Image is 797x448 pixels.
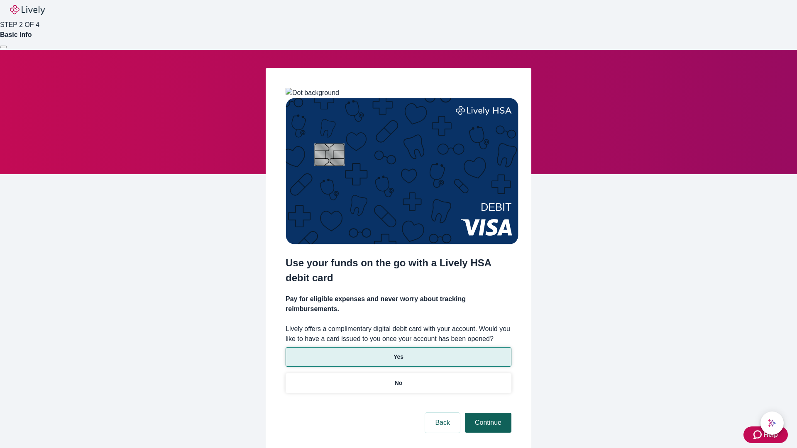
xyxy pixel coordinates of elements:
img: Debit card [286,98,518,244]
h4: Pay for eligible expenses and never worry about tracking reimbursements. [286,294,511,314]
img: Dot background [286,88,339,98]
button: Yes [286,347,511,367]
svg: Lively AI Assistant [768,419,776,427]
button: Back [425,413,460,433]
p: Yes [394,353,403,361]
button: chat [760,411,784,435]
img: Lively [10,5,45,15]
span: Help [763,430,778,440]
label: Lively offers a complimentary digital debit card with your account. Would you like to have a card... [286,324,511,344]
button: Continue [465,413,511,433]
button: Zendesk support iconHelp [743,426,788,443]
button: No [286,373,511,393]
h2: Use your funds on the go with a Lively HSA debit card [286,256,511,285]
svg: Zendesk support icon [753,430,763,440]
p: No [395,379,403,387]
